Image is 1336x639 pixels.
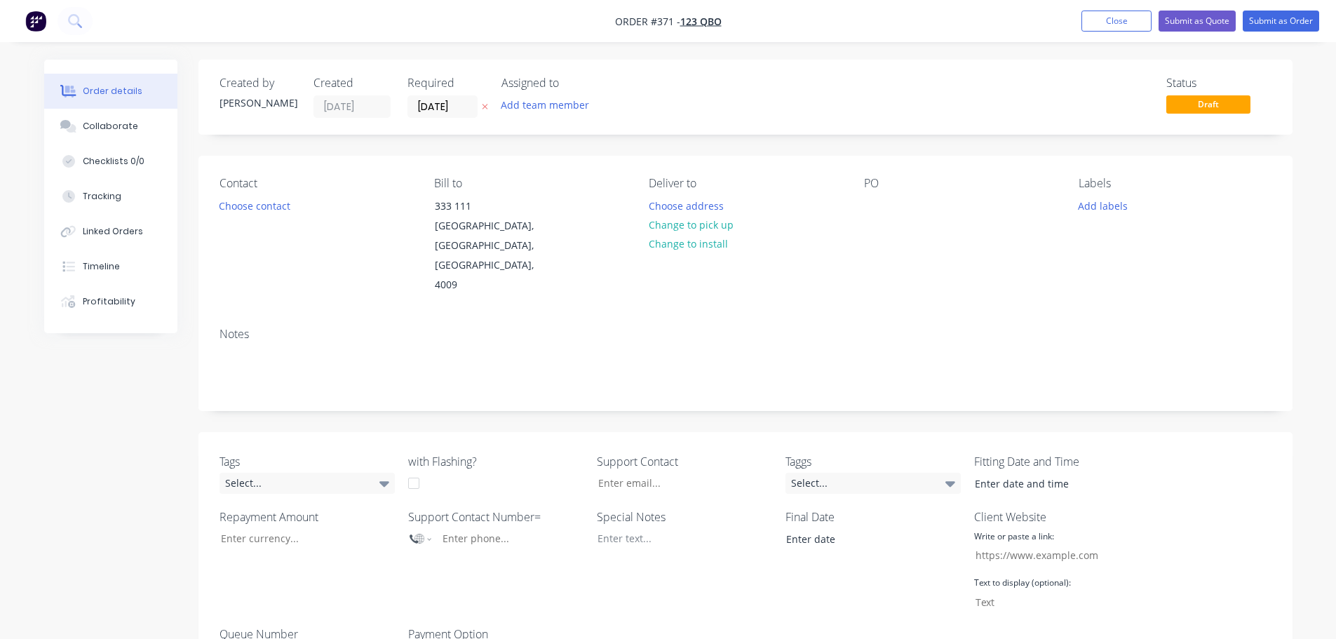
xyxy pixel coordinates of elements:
[44,284,177,319] button: Profitability
[220,76,297,90] div: Created by
[974,577,1071,589] label: Text to display (optional):
[220,453,395,470] label: Tags
[44,179,177,214] button: Tracking
[83,85,142,97] div: Order details
[864,177,1056,190] div: PO
[441,530,571,546] input: Enter phone...
[785,509,961,525] label: Final Date
[1243,11,1319,32] button: Submit as Order
[974,509,1149,525] label: Client Website
[44,109,177,144] button: Collaborate
[968,545,1135,566] input: https://www.example.com
[220,509,395,525] label: Repayment Amount
[1159,11,1236,32] button: Submit as Quote
[1166,76,1271,90] div: Status
[641,196,731,215] button: Choose address
[965,473,1140,495] input: Enter date and time
[423,196,563,295] div: 333 111[GEOGRAPHIC_DATA], [GEOGRAPHIC_DATA], [GEOGRAPHIC_DATA], 4009
[435,196,551,216] div: 333 111
[220,328,1271,341] div: Notes
[974,453,1149,470] label: Fitting Date and Time
[408,453,583,470] label: with Flashing?
[220,473,395,494] div: Select...
[1081,11,1152,32] button: Close
[776,529,951,550] input: Enter date
[44,214,177,249] button: Linked Orders
[968,591,1135,612] input: Text
[597,453,772,470] label: Support Contact
[1079,177,1271,190] div: Labels
[83,295,135,308] div: Profitability
[641,215,741,234] button: Change to pick up
[83,225,143,238] div: Linked Orders
[649,177,841,190] div: Deliver to
[220,95,297,110] div: [PERSON_NAME]
[44,74,177,109] button: Order details
[785,453,961,470] label: Taggs
[220,177,412,190] div: Contact
[1166,95,1250,113] span: Draft
[501,76,642,90] div: Assigned to
[615,15,680,28] span: Order #371 -
[44,144,177,179] button: Checklists 0/0
[586,473,771,494] input: Enter email...
[597,509,772,525] label: Special Notes
[435,216,551,295] div: [GEOGRAPHIC_DATA], [GEOGRAPHIC_DATA], [GEOGRAPHIC_DATA], 4009
[501,95,597,114] button: Add team member
[641,234,735,253] button: Change to install
[408,509,583,525] label: Support Contact Number=
[493,95,596,114] button: Add team member
[83,260,120,273] div: Timeline
[313,76,391,90] div: Created
[83,190,121,203] div: Tracking
[785,473,961,494] div: Select...
[434,177,626,190] div: Bill to
[209,528,394,549] input: Enter currency...
[44,249,177,284] button: Timeline
[1071,196,1135,215] button: Add labels
[974,530,1054,543] label: Write or paste a link:
[83,155,144,168] div: Checklists 0/0
[407,76,485,90] div: Required
[83,120,138,133] div: Collaborate
[680,15,722,28] a: 123 QBO
[25,11,46,32] img: Factory
[211,196,297,215] button: Choose contact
